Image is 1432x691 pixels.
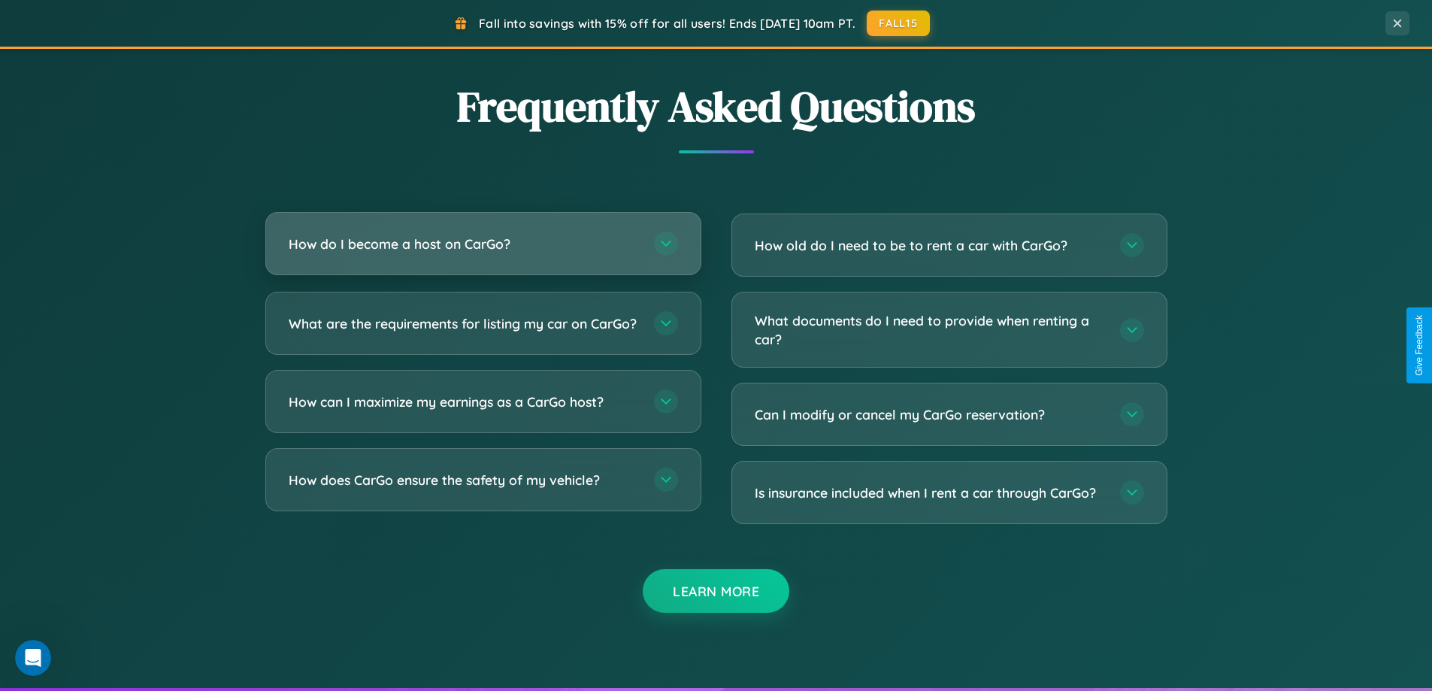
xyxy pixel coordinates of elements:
h3: How do I become a host on CarGo? [289,235,639,253]
h3: What documents do I need to provide when renting a car? [755,311,1105,348]
h3: How can I maximize my earnings as a CarGo host? [289,392,639,411]
h3: How old do I need to be to rent a car with CarGo? [755,236,1105,255]
iframe: Intercom live chat [15,640,51,676]
button: FALL15 [867,11,930,36]
h3: How does CarGo ensure the safety of my vehicle? [289,471,639,489]
h3: Is insurance included when I rent a car through CarGo? [755,483,1105,502]
h3: What are the requirements for listing my car on CarGo? [289,314,639,333]
div: Give Feedback [1414,315,1424,376]
h2: Frequently Asked Questions [265,77,1167,135]
button: Learn More [643,569,789,613]
span: Fall into savings with 15% off for all users! Ends [DATE] 10am PT. [479,16,855,31]
h3: Can I modify or cancel my CarGo reservation? [755,405,1105,424]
